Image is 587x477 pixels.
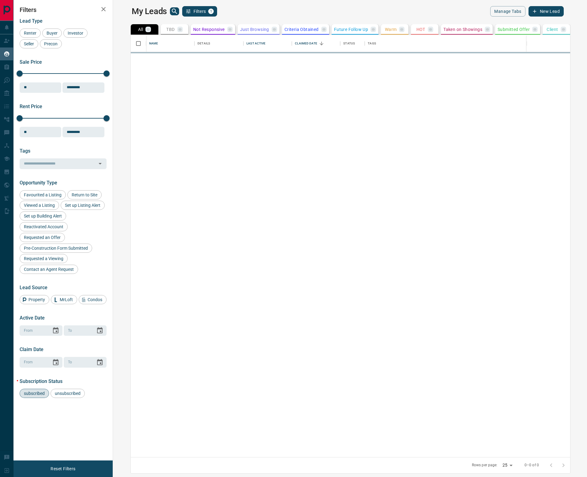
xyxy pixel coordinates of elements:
[22,246,90,251] span: Pre-Construction Form Submitted
[20,180,57,186] span: Opportunity Type
[22,235,63,240] span: Requested an Offer
[22,203,57,208] span: Viewed a Listing
[51,295,77,304] div: MrLoft
[20,190,66,199] div: Favourited a Listing
[385,27,397,32] p: Warm
[20,18,43,24] span: Lead Type
[22,267,76,272] span: Contact an Agent Request
[416,27,425,32] p: HOT
[20,295,49,304] div: Property
[53,391,83,396] span: unsubscribed
[240,27,269,32] p: Just Browsing
[20,148,30,154] span: Tags
[149,35,158,52] div: Name
[20,265,78,274] div: Contact an Agent Request
[58,297,75,302] span: MrLoft
[22,41,36,46] span: Seller
[525,463,539,468] p: 0–0 of 0
[443,27,482,32] p: Taken on Showings
[340,35,365,52] div: Status
[94,356,106,369] button: Choose date
[22,214,64,218] span: Set up Building Alert
[22,224,66,229] span: Reactivated Account
[70,192,100,197] span: Return to Site
[44,31,60,36] span: Buyer
[343,35,355,52] div: Status
[368,35,376,52] div: Tags
[20,378,62,384] span: Subscription Status
[472,463,498,468] p: Rows per page:
[170,7,179,15] button: search button
[40,39,62,48] div: Precon
[51,389,85,398] div: unsubscribed
[20,201,59,210] div: Viewed a Listing
[498,27,530,32] p: Submitted Offer
[61,201,105,210] div: Set up Listing Alert
[334,27,368,32] p: Future Follow Up
[209,9,213,13] span: 1
[20,346,43,352] span: Claim Date
[50,356,62,369] button: Choose date
[63,28,88,38] div: Investor
[500,461,515,470] div: 25
[132,6,167,16] h1: My Leads
[20,28,41,38] div: Renter
[79,295,107,304] div: Condos
[243,35,292,52] div: Last Active
[284,27,319,32] p: Criteria Obtained
[138,27,143,32] p: All
[20,222,68,231] div: Reactivated Account
[67,190,102,199] div: Return to Site
[66,31,85,36] span: Investor
[22,31,39,36] span: Renter
[198,35,210,52] div: Details
[50,324,62,337] button: Choose date
[20,39,38,48] div: Seller
[20,104,42,109] span: Rent Price
[22,256,66,261] span: Requested a Viewing
[317,39,326,48] button: Sort
[26,297,47,302] span: Property
[42,41,60,46] span: Precon
[20,389,49,398] div: subscribed
[246,35,265,52] div: Last Active
[20,233,65,242] div: Requested an Offer
[365,35,558,52] div: Tags
[96,159,104,168] button: Open
[292,35,340,52] div: Claimed Date
[182,6,217,17] button: Filters1
[20,211,66,221] div: Set up Building Alert
[146,35,194,52] div: Name
[529,6,564,17] button: New Lead
[47,464,79,474] button: Reset Filters
[20,59,42,65] span: Sale Price
[193,27,225,32] p: Not Responsive
[166,27,175,32] p: TBD
[295,35,317,52] div: Claimed Date
[194,35,243,52] div: Details
[20,315,45,321] span: Active Date
[20,6,107,13] h2: Filters
[20,254,68,263] div: Requested a Viewing
[22,192,64,197] span: Favourited a Listing
[63,203,103,208] span: Set up Listing Alert
[42,28,62,38] div: Buyer
[85,297,104,302] span: Condos
[490,6,525,17] button: Manage Tabs
[547,27,558,32] p: Client
[94,324,106,337] button: Choose date
[20,285,47,290] span: Lead Source
[22,391,47,396] span: subscribed
[20,244,92,253] div: Pre-Construction Form Submitted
